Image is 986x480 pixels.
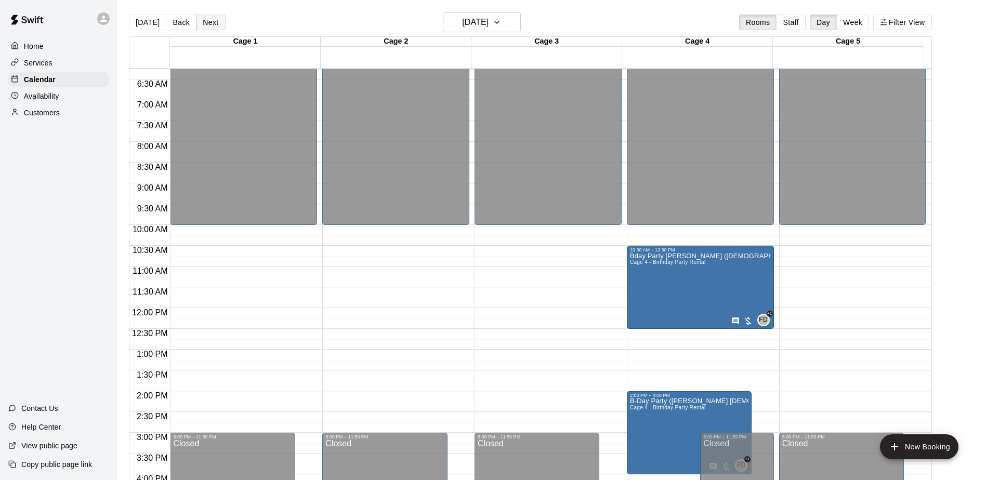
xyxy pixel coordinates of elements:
span: 9:00 AM [135,183,170,192]
span: 8:00 AM [135,142,170,151]
button: Day [810,15,837,30]
div: 3:00 PM – 11:59 PM [703,434,770,439]
p: Customers [24,108,60,118]
a: Availability [8,88,109,104]
div: Cage 1 [170,37,321,47]
span: 2:00 PM [134,391,170,400]
a: Home [8,38,109,54]
span: 9:30 AM [135,204,170,213]
span: FD [759,315,768,325]
button: [DATE] [129,15,166,30]
div: Cage 4 [622,37,773,47]
span: 3:00 PM [134,433,170,442]
button: Next [196,15,225,30]
a: Calendar [8,72,109,87]
button: Rooms [739,15,777,30]
div: 3:00 PM – 11:59 PM [782,434,901,439]
span: 12:00 PM [129,308,170,317]
span: 10:30 AM [130,246,170,255]
span: 1:30 PM [134,370,170,379]
span: Front Desk & 1 other [761,314,770,326]
div: 3:00 PM – 11:59 PM [173,434,292,439]
span: 7:00 AM [135,100,170,109]
div: 3:00 PM – 11:59 PM [325,434,444,439]
p: Home [24,41,44,51]
span: Cage 4 - Birthday Party Rental [630,259,706,265]
p: Availability [24,91,59,101]
span: 11:00 AM [130,266,170,275]
span: 1:00 PM [134,350,170,358]
span: +1 [744,456,751,462]
span: 2:30 PM [134,412,170,421]
span: Cage 4 - Birthday Party Rental [630,405,706,410]
span: Front Desk & 1 other [739,459,747,472]
div: Cage 3 [471,37,622,47]
p: Copy public page link [21,459,92,470]
p: Help Center [21,422,61,432]
button: Back [166,15,196,30]
span: 11:30 AM [130,287,170,296]
div: Front Desk [757,314,770,326]
a: Services [8,55,109,71]
div: 10:30 AM – 12:30 PM [630,247,771,252]
div: 2:00 PM – 4:00 PM [630,393,748,398]
p: Calendar [24,74,56,85]
div: 10:30 AM – 12:30 PM: Bday Party Conor Napier (8yo) [627,246,774,329]
span: 10:00 AM [130,225,170,234]
span: +1 [767,311,773,317]
h6: [DATE] [462,15,489,30]
span: 3:30 PM [134,454,170,462]
span: 7:30 AM [135,121,170,130]
div: 2:00 PM – 4:00 PM: B-Day Party (Danny 8yo) [627,391,752,474]
svg: Has notes [731,317,740,325]
p: Services [24,58,52,68]
p: Contact Us [21,403,58,414]
span: 8:30 AM [135,163,170,171]
span: 12:30 PM [129,329,170,338]
a: Customers [8,105,109,121]
button: Staff [776,15,806,30]
button: [DATE] [443,12,521,32]
button: Filter View [873,15,931,30]
span: 6:30 AM [135,79,170,88]
button: add [880,434,958,459]
div: 3:00 PM – 11:59 PM [478,434,596,439]
div: Cage 2 [321,37,471,47]
p: View public page [21,441,77,451]
button: Week [836,15,869,30]
div: Cage 5 [773,37,924,47]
